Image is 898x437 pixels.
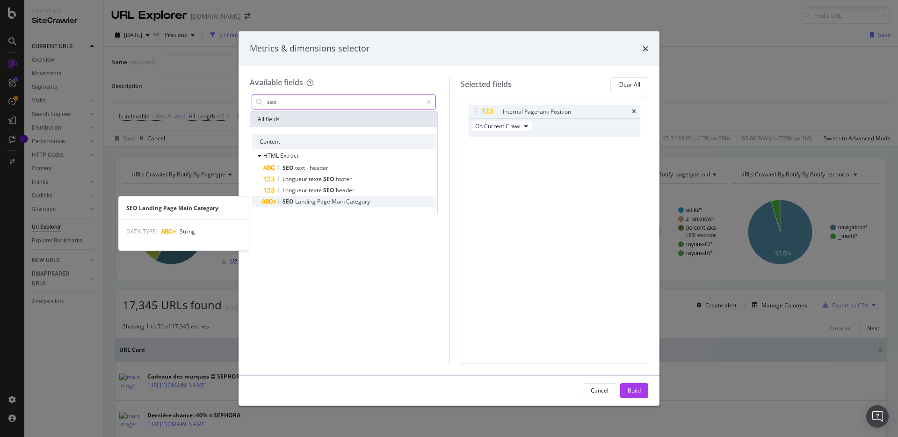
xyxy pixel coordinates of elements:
div: Cancel [591,386,608,394]
span: SEO [323,175,336,183]
button: Cancel [583,383,616,398]
span: SEO [323,186,336,194]
div: Clear All [618,80,640,88]
div: Internal Pagerank PositiontimesOn Current Crawl [469,105,641,136]
span: SEO [282,197,295,205]
span: header [310,164,328,172]
div: times [643,43,648,55]
span: SEO [282,164,295,172]
span: footer [336,175,352,183]
input: Search by field name [266,95,422,109]
span: Category [346,197,370,205]
span: Extract [280,152,298,160]
span: texte [309,186,323,194]
div: Available fields [250,77,303,87]
span: text [295,164,306,172]
span: On Current Crawl [475,122,521,130]
div: Content [252,134,435,149]
span: Page [317,197,332,205]
span: Longueur [282,186,309,194]
span: Longueur [282,175,309,183]
div: All fields [250,112,437,127]
div: Build [628,386,641,394]
div: Open Intercom Messenger [866,405,889,428]
span: Main [332,197,346,205]
div: modal [239,31,659,406]
div: Internal Pagerank Position [503,107,571,117]
div: SEO Landing Page Main Category [119,204,249,212]
button: On Current Crawl [471,121,532,132]
span: Landing [295,197,317,205]
div: Selected fields [461,79,512,90]
button: Build [620,383,648,398]
span: header [336,186,355,194]
span: HTML [263,152,280,160]
span: texte [309,175,323,183]
div: times [632,109,636,115]
button: Clear All [610,77,648,92]
div: Metrics & dimensions selector [250,43,369,55]
span: - [306,164,310,172]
